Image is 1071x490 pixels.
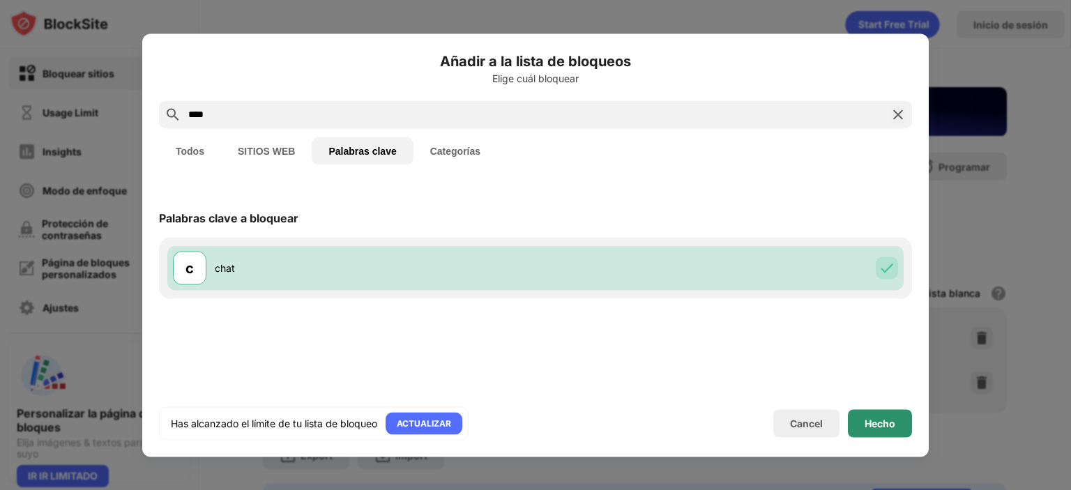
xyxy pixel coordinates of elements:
[221,137,312,164] button: SITIOS WEB
[865,418,895,429] div: Hecho
[159,72,912,84] div: Elige cuál bloquear
[890,106,906,123] img: search-close
[159,210,298,224] div: Palabras clave a bloquear
[159,50,912,71] h6: Añadir a la lista de bloqueos
[397,416,451,430] div: ACTUALIZAR
[312,137,413,164] button: Palabras clave
[159,137,221,164] button: Todos
[413,137,497,164] button: Categorías
[171,416,377,430] div: Has alcanzado el límite de tu lista de bloqueo
[215,261,535,275] div: chat
[165,106,181,123] img: search.svg
[790,418,823,429] div: Cancel
[185,257,194,278] div: c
